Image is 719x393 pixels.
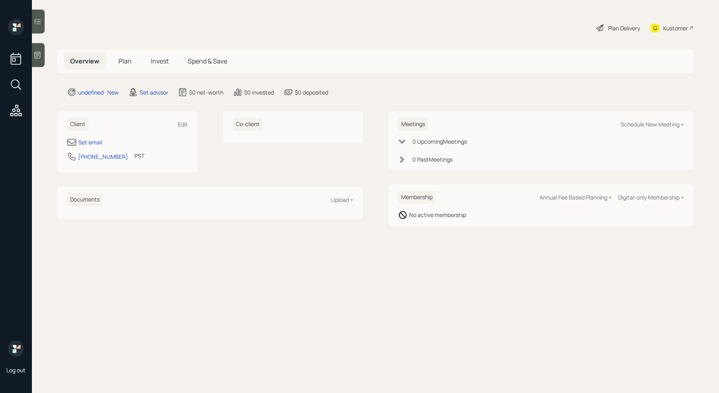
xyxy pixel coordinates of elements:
div: Set advisor [140,88,168,97]
span: Invest [151,57,169,65]
div: Upload + [331,196,353,203]
span: Overview [70,57,99,65]
div: $0 net-worth [189,88,223,97]
h6: Meetings [398,118,428,131]
span: Plan [118,57,132,65]
div: Edit [178,120,188,128]
div: undefined · New [78,88,119,97]
div: $0 invested [244,88,274,97]
span: Spend & Save [188,57,227,65]
h6: Membership [398,191,436,204]
h6: Documents [67,193,103,206]
div: No active membership [409,211,466,219]
div: [PHONE_NUMBER] [78,152,128,161]
div: Log out [6,366,26,374]
div: Digital-only Membership + [618,194,684,201]
div: $0 deposited [295,88,328,97]
img: retirable_logo.png [8,341,24,357]
div: PST [134,152,144,160]
div: 0 Upcoming Meeting s [412,137,467,146]
div: 0 Past Meeting s [412,155,453,164]
div: Annual Fee Based Planning + [540,194,612,201]
h6: Client [67,118,89,131]
h6: Co-client [232,118,263,131]
div: Set email [78,138,102,146]
div: Schedule New Meeting + [621,120,684,128]
div: Kustomer [663,24,688,32]
div: Plan Delivery [608,24,640,32]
